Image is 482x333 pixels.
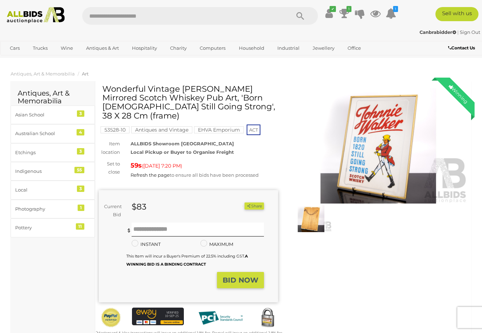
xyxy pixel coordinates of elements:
label: MAXIMUM [200,240,233,248]
div: 4 [77,129,84,135]
img: Secured by Rapid SSL [257,308,278,328]
div: Current Bid [99,202,126,219]
b: Contact Us [448,45,475,50]
div: Pottery [15,224,73,232]
b: A WINNING BID IS A BINDING CONTRACT [126,254,248,267]
i: ✔ [330,6,336,12]
div: Item location [94,140,125,156]
button: BID NOW [217,272,264,289]
div: Australian School [15,129,73,138]
a: Household [234,42,269,54]
a: Antiques, Art & Memorabilia [11,71,75,77]
li: Watch this item [236,202,243,210]
a: Australian School 4 [11,124,95,143]
small: This Item will incur a Buyer's Premium of 22.5% including GST. [126,254,248,267]
a: Antiques & Art [82,42,123,54]
strong: 59s [131,162,142,169]
a: Sell with us [435,7,478,21]
div: Local [15,186,73,194]
div: Winning [442,78,475,110]
img: Allbids.com.au [4,7,68,23]
a: Industrial [273,42,304,54]
div: Asian School [15,111,73,119]
mark: EHVA Emporium [194,126,244,133]
a: Art [82,71,89,77]
a: Asian School 3 [11,105,95,124]
span: ACT [247,125,260,135]
div: Indigenous [15,167,73,175]
a: Sports [5,54,29,66]
a: Charity [165,42,191,54]
div: 3 [77,110,84,117]
strong: BID NOW [223,276,258,284]
div: 3 [77,186,84,192]
button: Search [283,7,318,25]
i: 1 [347,6,351,12]
span: ( ) [142,163,182,169]
mark: Antiques and Vintage [131,126,192,133]
span: | [457,29,459,35]
a: Computers [195,42,230,54]
mark: 53528-10 [101,126,129,133]
label: INSTANT [132,240,161,248]
h1: Wonderful Vintage [PERSON_NAME] Mirrored Scotch Whiskey Pub Art, 'Born [DEMOGRAPHIC_DATA] Still G... [102,85,276,120]
button: Share [245,202,264,210]
a: Contact Us [448,44,477,52]
img: eWAY Payment Gateway [132,308,184,325]
div: Set to close [94,160,125,176]
div: Photography [15,205,73,213]
img: Wonderful Vintage Johnnie Walker Mirrored Scotch Whiskey Pub Art, 'Born 1820 Still Going Strong',... [290,205,332,232]
a: 1 [386,7,396,20]
span: [DATE] 7:20 PM [143,163,181,169]
strong: Local Pickup or Buyer to Organise Freight [131,149,234,155]
a: 1 [339,7,350,20]
strong: ALLBIDS Showroom [GEOGRAPHIC_DATA] [131,141,234,146]
div: Etchings [15,149,73,157]
strong: Canbrabidder [420,29,456,35]
a: Antiques and Vintage [131,127,192,133]
span: to ensure all bids have been processed [131,172,259,178]
div: 55 [74,167,84,173]
a: Refresh the page [131,172,170,178]
strong: $83 [132,202,146,212]
a: Etchings 3 [11,143,95,162]
a: EHVA Emporium [194,127,244,133]
h2: Antiques, Art & Memorabilia [18,89,88,105]
i: 1 [393,6,398,12]
a: Hospitality [127,42,162,54]
a: Wine [56,42,78,54]
a: ✔ [324,7,334,20]
div: 3 [77,148,84,155]
a: Photography 1 [11,200,95,218]
img: Official PayPal Seal [101,308,121,328]
a: Sign Out [460,29,480,35]
a: Trucks [28,42,52,54]
a: 53528-10 [101,127,129,133]
a: [GEOGRAPHIC_DATA] [33,54,92,66]
a: Cars [5,42,24,54]
a: Local 3 [11,181,95,199]
a: Indigenous 55 [11,162,95,181]
div: 1 [78,205,84,211]
div: 11 [76,223,84,230]
a: Office [343,42,366,54]
img: Wonderful Vintage Johnnie Walker Mirrored Scotch Whiskey Pub Art, 'Born 1820 Still Going Strong',... [289,88,468,204]
a: Canbrabidder [420,29,457,35]
a: Pottery 11 [11,218,95,237]
img: PCI DSS compliant [194,308,247,328]
a: Jewellery [308,42,339,54]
